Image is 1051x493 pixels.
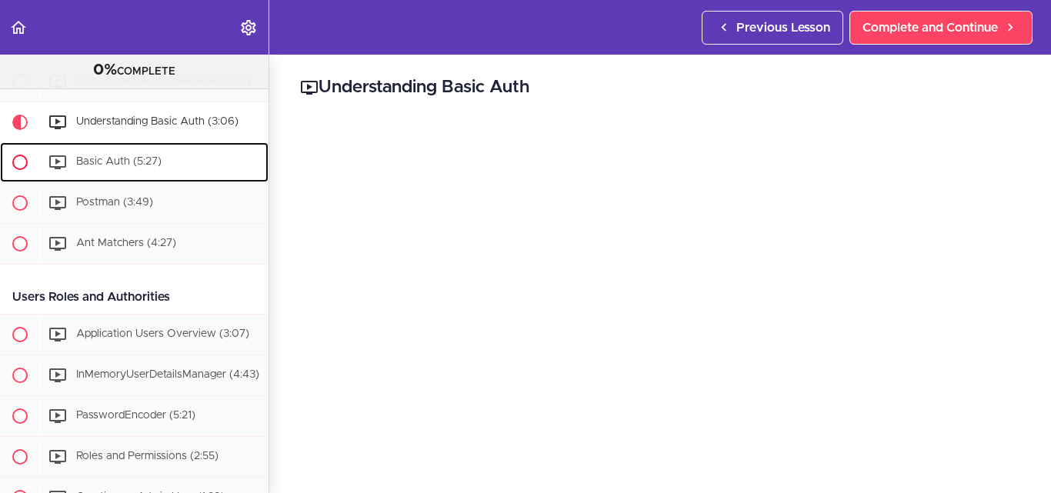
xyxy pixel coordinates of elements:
[76,197,153,208] span: Postman (3:49)
[849,11,1033,45] a: Complete and Continue
[76,369,259,380] span: InMemoryUserDetailsManager (4:43)
[300,75,1020,101] h2: Understanding Basic Auth
[736,18,830,37] span: Previous Lesson
[702,11,843,45] a: Previous Lesson
[76,238,176,248] span: Ant Matchers (4:27)
[239,18,258,37] svg: Settings Menu
[19,61,249,81] div: COMPLETE
[9,18,28,37] svg: Back to course curriculum
[76,328,249,339] span: Application Users Overview (3:07)
[76,410,195,421] span: PasswordEncoder (5:21)
[93,62,117,78] span: 0%
[862,18,998,37] span: Complete and Continue
[76,156,162,167] span: Basic Auth (5:27)
[76,116,239,127] span: Understanding Basic Auth (3:06)
[76,451,219,461] span: Roles and Permissions (2:55)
